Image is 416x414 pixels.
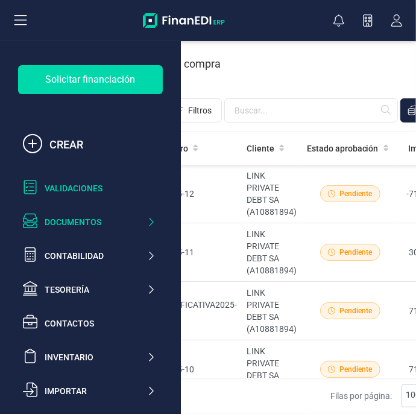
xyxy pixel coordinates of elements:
span: Pendiente [340,188,373,199]
td: LINK PRIVATE DEBT SA (A10881894) [242,282,302,340]
td: A2025-11 [153,223,242,282]
div: Contabilidad [45,250,147,262]
td: A2025-12 [153,165,242,223]
div: Documentos [45,216,147,228]
div: Contactos [45,317,156,330]
td: LINK PRIVATE DEBT SA (A10881894) [242,340,302,399]
input: Buscar... [224,98,398,123]
button: Filtros [167,98,222,123]
div: Inventario [45,351,147,363]
td: RECTIFICATIVA2025-1 [153,282,242,340]
span: Cliente [247,142,274,154]
div: Tesorería [45,284,147,296]
img: Logo Finanedi [143,13,225,28]
div: CREAR [49,136,156,153]
span: Pendiente [340,364,373,375]
span: Pendiente [340,305,373,316]
td: LINK PRIVATE DEBT SA (A10881894) [242,165,302,223]
td: LINK PRIVATE DEBT SA (A10881894) [242,223,302,282]
div: Solicitar financiación [18,65,163,94]
div: Importar [45,385,147,397]
td: A2025-10 [153,340,242,399]
div: Validaciones [45,182,156,194]
span: Pendiente [340,247,373,258]
span: Filtros [188,104,212,116]
span: Estado aprobación [307,142,379,154]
